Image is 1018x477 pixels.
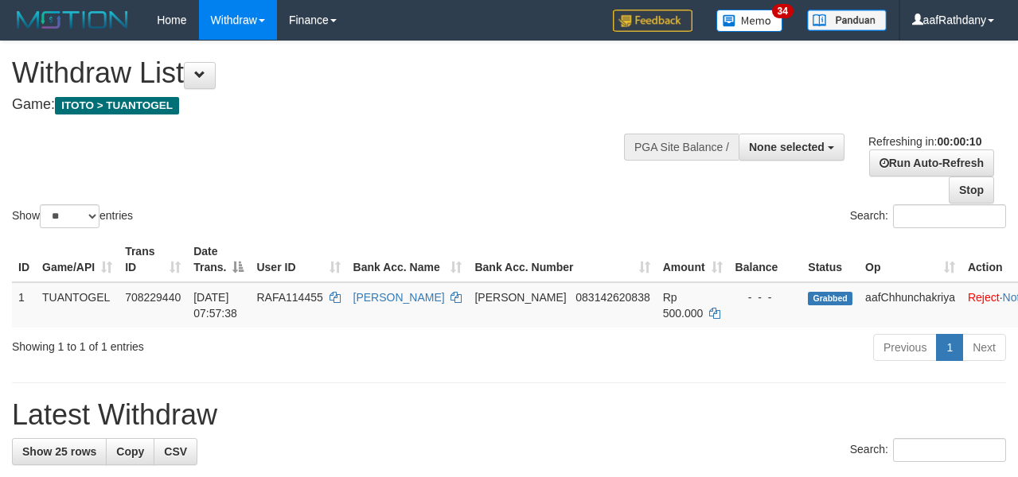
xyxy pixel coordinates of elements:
td: TUANTOGEL [36,282,119,328]
button: None selected [739,134,844,161]
a: Stop [949,176,994,204]
th: Op: activate to sort column ascending [859,237,961,282]
a: Copy [106,438,154,465]
th: Status [802,237,859,282]
span: 708229440 [125,291,181,304]
span: ITOTO > TUANTOGEL [55,97,179,114]
h1: Withdraw List [12,57,663,89]
span: Copy [116,445,144,458]
th: Bank Acc. Number: activate to sort column ascending [468,237,656,282]
a: Reject [968,291,1000,304]
img: Feedback.jpg [613,10,692,32]
a: [PERSON_NAME] [353,291,445,304]
div: - - - [735,289,796,305]
a: CSV [154,438,197,465]
div: PGA Site Balance / [624,134,739,161]
th: Balance [729,237,802,282]
img: panduan.png [807,10,887,31]
h1: Latest Withdraw [12,399,1006,431]
strong: 00:00:10 [937,135,981,148]
a: Previous [873,334,937,361]
th: Bank Acc. Name: activate to sort column ascending [347,237,469,282]
span: [DATE] 07:57:38 [193,291,237,320]
span: [PERSON_NAME] [474,291,566,304]
span: None selected [749,141,825,153]
span: Rp 500.000 [663,291,704,320]
a: Run Auto-Refresh [869,149,994,176]
span: RAFA114455 [256,291,322,304]
div: Showing 1 to 1 of 1 entries [12,332,412,355]
th: User ID: activate to sort column ascending [250,237,346,282]
input: Search: [893,438,1006,462]
select: Showentries [40,204,99,228]
span: Show 25 rows [22,445,96,458]
a: 1 [936,334,963,361]
label: Search: [850,204,1006,228]
span: CSV [164,445,187,458]
h4: Game: [12,97,663,113]
th: Date Trans.: activate to sort column descending [187,237,250,282]
span: 34 [772,4,794,18]
img: Button%20Memo.svg [716,10,783,32]
a: Show 25 rows [12,438,107,465]
td: aafChhunchakriya [859,282,961,328]
span: Copy 083142620838 to clipboard [575,291,649,304]
span: Refreshing in: [868,135,981,148]
input: Search: [893,204,1006,228]
th: Amount: activate to sort column ascending [657,237,729,282]
span: Grabbed [808,292,852,305]
th: Game/API: activate to sort column ascending [36,237,119,282]
td: 1 [12,282,36,328]
label: Show entries [12,204,133,228]
label: Search: [850,438,1006,462]
th: ID [12,237,36,282]
img: MOTION_logo.png [12,8,133,32]
th: Trans ID: activate to sort column ascending [119,237,187,282]
a: Next [962,334,1006,361]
